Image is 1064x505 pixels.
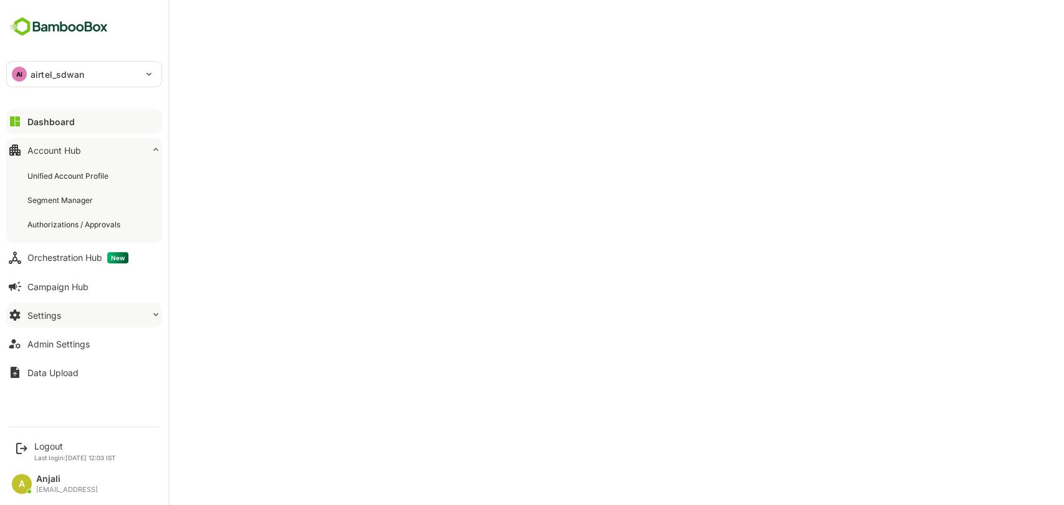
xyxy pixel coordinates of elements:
button: Dashboard [6,109,162,134]
div: Unified Account Profile [27,171,111,181]
div: Anjali [36,474,98,484]
div: AIairtel_sdwan [7,62,161,87]
div: Segment Manager [27,195,95,205]
img: BambooboxFullLogoMark.5f36c76dfaba33ec1ec1367b70bb1252.svg [6,15,112,39]
button: Admin Settings [6,331,162,356]
div: Account Hub [27,145,81,156]
button: Data Upload [6,360,162,385]
p: Last login: [DATE] 12:03 IST [34,454,116,461]
div: Admin Settings [27,339,90,349]
div: Campaign Hub [27,281,89,292]
div: Orchestration Hub [27,252,128,263]
div: Authorizations / Approvals [27,219,123,230]
div: [EMAIL_ADDRESS] [36,486,98,494]
button: Orchestration HubNew [6,245,162,270]
div: A [12,474,32,494]
div: Settings [27,310,61,321]
button: Settings [6,303,162,328]
div: AI [12,67,27,82]
div: Dashboard [27,116,75,127]
button: Campaign Hub [6,274,162,299]
p: airtel_sdwan [31,68,85,81]
div: Data Upload [27,367,79,378]
div: Logout [34,441,116,451]
span: New [107,252,128,263]
button: Account Hub [6,138,162,163]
